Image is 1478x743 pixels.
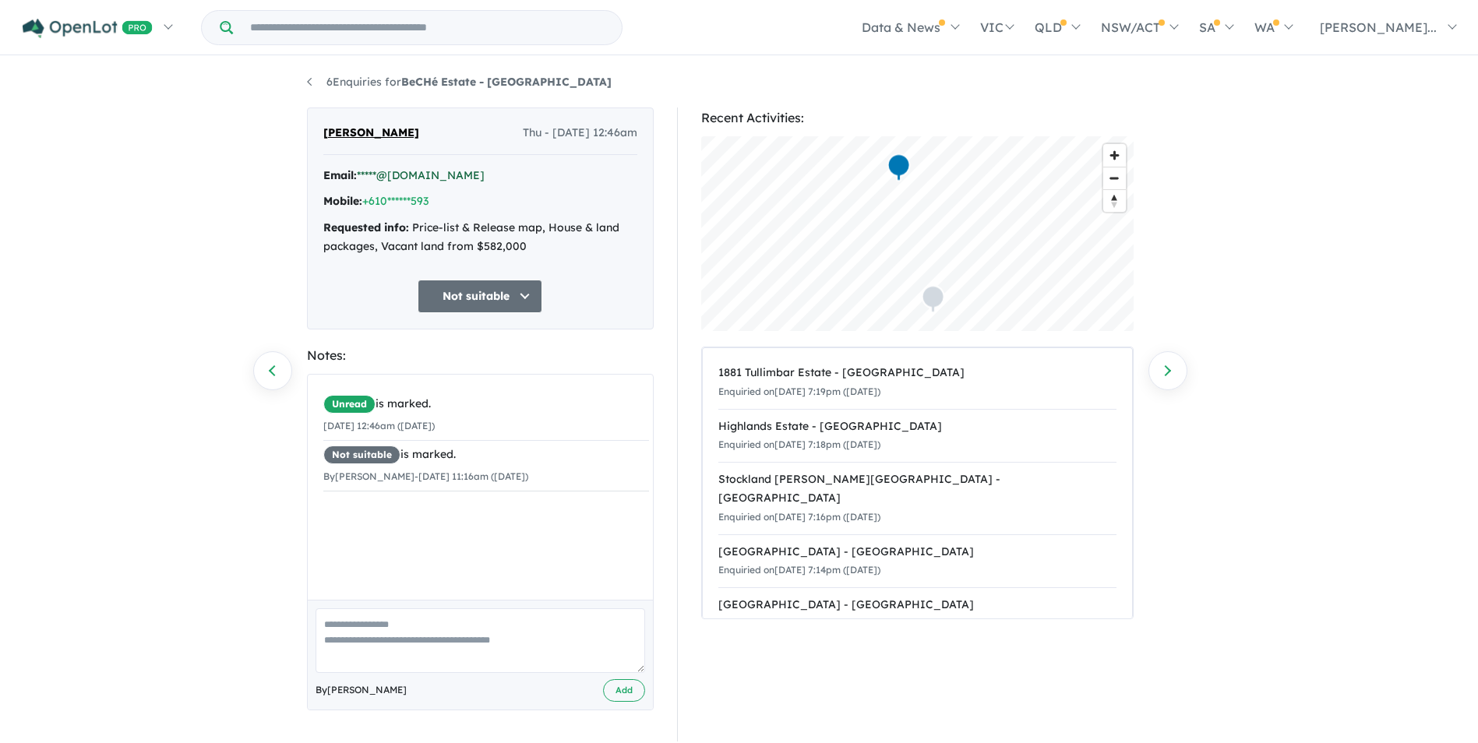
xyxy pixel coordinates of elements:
small: Enquiried on [DATE] 7:19pm ([DATE]) [718,386,880,397]
div: 1881 Tullimbar Estate - [GEOGRAPHIC_DATA] [718,364,1116,382]
button: Zoom in [1103,144,1126,167]
strong: BeCHé Estate - [GEOGRAPHIC_DATA] [401,75,612,89]
div: is marked. [323,445,649,464]
span: [PERSON_NAME]... [1320,19,1437,35]
small: Enquiried on [DATE] 7:14pm ([DATE]) [718,564,880,576]
a: 6Enquiries forBeCHé Estate - [GEOGRAPHIC_DATA] [307,75,612,89]
div: [GEOGRAPHIC_DATA] - [GEOGRAPHIC_DATA] [718,543,1116,562]
a: Highlands Estate - [GEOGRAPHIC_DATA]Enquiried on[DATE] 7:18pm ([DATE]) [718,409,1116,463]
span: Not suitable [323,445,400,464]
a: [GEOGRAPHIC_DATA] - [GEOGRAPHIC_DATA]Enquiried on[DATE] 7:13pm ([DATE]) [718,587,1116,642]
small: Enquiried on [DATE] 7:18pm ([DATE]) [718,438,880,450]
small: Enquiried on [DATE] 7:13pm ([DATE]) [718,618,880,629]
small: Enquiried on [DATE] 7:16pm ([DATE]) [718,511,880,523]
div: Recent Activities: [701,107,1134,129]
nav: breadcrumb [307,73,1172,92]
div: Stockland [PERSON_NAME][GEOGRAPHIC_DATA] - [GEOGRAPHIC_DATA] [718,470,1116,508]
div: [GEOGRAPHIC_DATA] - [GEOGRAPHIC_DATA] [718,596,1116,614]
strong: Mobile: [323,194,362,208]
span: Reset bearing to north [1103,190,1126,212]
span: Unread [323,395,376,414]
button: Not suitable [418,280,542,313]
a: 1881 Tullimbar Estate - [GEOGRAPHIC_DATA]Enquiried on[DATE] 7:19pm ([DATE]) [718,356,1116,410]
input: Try estate name, suburb, builder or developer [236,11,619,44]
span: Zoom out [1103,167,1126,189]
span: Thu - [DATE] 12:46am [523,124,637,143]
div: Price-list & Release map, House & land packages, Vacant land from $582,000 [323,219,637,256]
a: Stockland [PERSON_NAME][GEOGRAPHIC_DATA] - [GEOGRAPHIC_DATA]Enquiried on[DATE] 7:16pm ([DATE]) [718,462,1116,534]
div: Highlands Estate - [GEOGRAPHIC_DATA] [718,417,1116,436]
img: Openlot PRO Logo White [23,19,153,38]
canvas: Map [701,136,1134,331]
span: By [PERSON_NAME] [316,682,407,698]
button: Reset bearing to north [1103,189,1126,212]
span: [PERSON_NAME] [323,124,419,143]
div: Map marker [921,285,944,314]
div: Notes: [307,345,654,366]
strong: Requested info: [323,220,409,234]
button: Add [603,679,645,702]
small: By [PERSON_NAME] - [DATE] 11:16am ([DATE]) [323,470,528,482]
div: is marked. [323,395,649,414]
strong: Email: [323,168,357,182]
small: [DATE] 12:46am ([DATE]) [323,420,435,431]
div: Map marker [887,153,910,182]
button: Zoom out [1103,167,1126,189]
a: [GEOGRAPHIC_DATA] - [GEOGRAPHIC_DATA]Enquiried on[DATE] 7:14pm ([DATE]) [718,534,1116,589]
